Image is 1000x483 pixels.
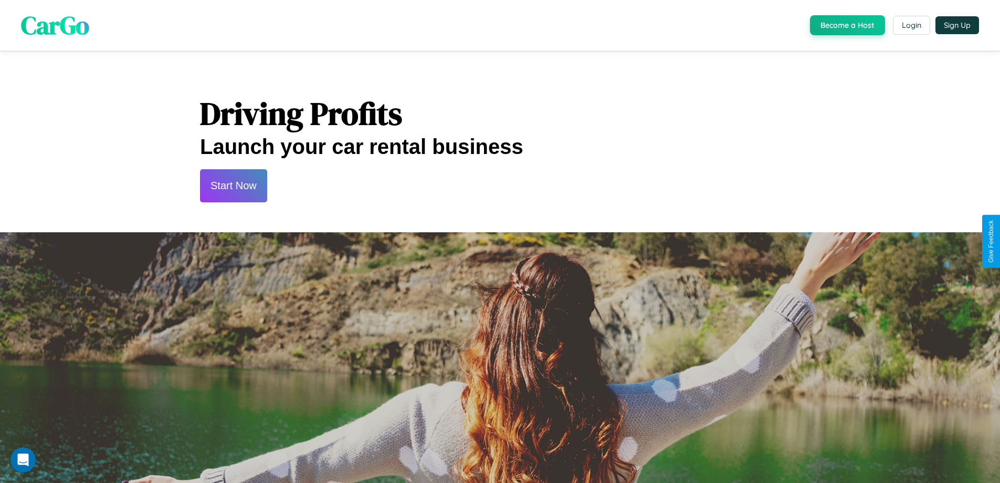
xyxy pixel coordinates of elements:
button: Sign Up [935,16,979,34]
button: Become a Host [810,15,885,35]
h1: Driving Profits [200,92,800,135]
span: CarGo [21,8,89,43]
button: Login [893,16,930,35]
div: Give Feedback [987,220,995,263]
iframe: Intercom live chat [10,447,36,472]
button: Start Now [200,169,267,202]
h2: Launch your car rental business [200,135,800,159]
